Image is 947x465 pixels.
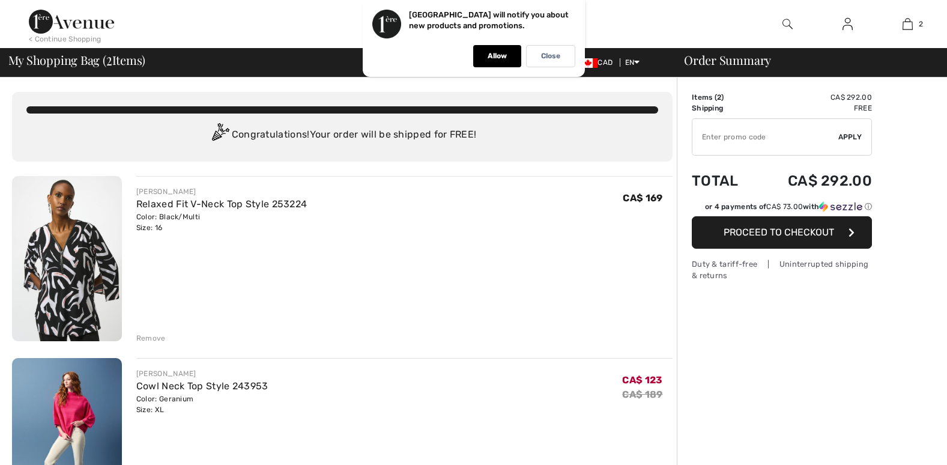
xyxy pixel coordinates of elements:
[136,380,268,392] a: Cowl Neck Top Style 243953
[136,198,307,210] a: Relaxed Fit V-Neck Top Style 253224
[838,132,862,142] span: Apply
[136,368,268,379] div: [PERSON_NAME]
[692,258,872,281] div: Duty & tariff-free | Uninterrupted shipping & returns
[578,58,598,68] img: Canadian Dollar
[782,17,793,31] img: search the website
[622,374,662,386] span: CA$ 123
[756,103,872,114] td: Free
[136,333,166,344] div: Remove
[903,17,913,31] img: My Bag
[833,17,862,32] a: Sign In
[692,103,756,114] td: Shipping
[26,123,658,147] div: Congratulations! Your order will be shipped for FREE!
[409,10,569,30] p: [GEOGRAPHIC_DATA] will notify you about new products and promotions.
[717,93,721,102] span: 2
[136,211,307,233] div: Color: Black/Multi Size: 16
[541,52,560,61] p: Close
[843,17,853,31] img: My Info
[756,160,872,201] td: CA$ 292.00
[29,34,101,44] div: < Continue Shopping
[692,160,756,201] td: Total
[919,19,923,29] span: 2
[819,201,862,212] img: Sezzle
[8,54,146,66] span: My Shopping Bag ( Items)
[106,51,112,67] span: 2
[692,201,872,216] div: or 4 payments ofCA$ 73.00withSezzle Click to learn more about Sezzle
[724,226,834,238] span: Proceed to Checkout
[625,58,640,67] span: EN
[488,52,507,61] p: Allow
[208,123,232,147] img: Congratulation2.svg
[136,394,268,415] div: Color: Geranium Size: XL
[622,389,662,400] s: CA$ 189
[578,58,617,67] span: CAD
[705,201,872,212] div: or 4 payments of with
[756,92,872,103] td: CA$ 292.00
[878,17,937,31] a: 2
[692,119,838,155] input: Promo code
[136,186,307,197] div: [PERSON_NAME]
[692,216,872,249] button: Proceed to Checkout
[29,10,114,34] img: 1ère Avenue
[766,202,803,211] span: CA$ 73.00
[12,176,122,341] img: Relaxed Fit V-Neck Top Style 253224
[623,192,662,204] span: CA$ 169
[670,54,940,66] div: Order Summary
[692,92,756,103] td: Items ( )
